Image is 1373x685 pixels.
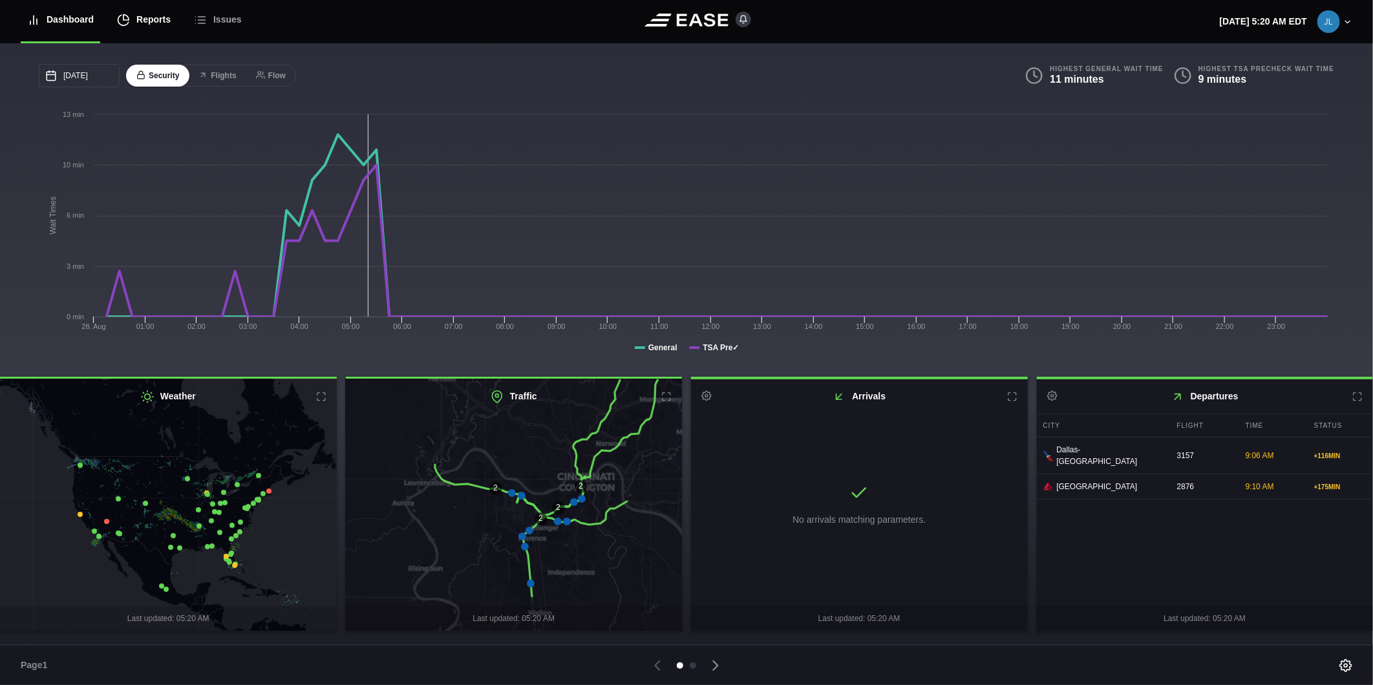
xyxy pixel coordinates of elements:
[290,322,308,330] text: 04:00
[1057,444,1161,467] span: Dallas-[GEOGRAPHIC_DATA]
[1171,474,1236,499] div: 2876
[1220,15,1307,28] p: [DATE] 5:20 AM EDT
[1198,65,1334,73] b: Highest TSA PreCheck Wait Time
[1216,322,1234,330] text: 22:00
[703,343,739,352] tspan: TSA Pre✓
[496,322,515,330] text: 08:00
[599,322,617,330] text: 10:00
[1165,322,1183,330] text: 21:00
[63,111,84,118] tspan: 13 min
[691,379,1028,414] h2: Arrivals
[136,322,154,330] text: 01:00
[1050,65,1163,73] b: Highest General Wait Time
[126,65,189,87] button: Security
[1113,322,1131,330] text: 20:00
[346,606,683,631] div: Last updated: 05:20 AM
[1037,414,1167,437] div: City
[575,480,588,493] div: 2
[1057,481,1138,492] span: [GEOGRAPHIC_DATA]
[1246,482,1274,491] span: 9:10 AM
[1010,322,1028,330] text: 18:00
[489,482,502,495] div: 2
[1198,74,1247,85] b: 9 minutes
[702,322,720,330] text: 12:00
[535,512,548,525] div: 2
[650,322,668,330] text: 11:00
[959,322,977,330] text: 17:00
[1246,451,1274,460] span: 9:06 AM
[1308,414,1373,437] div: Status
[552,501,565,514] div: 2
[1314,482,1367,492] div: + 175 MIN
[393,322,411,330] text: 06:00
[856,322,874,330] text: 15:00
[187,322,206,330] text: 02:00
[1317,10,1340,33] img: 53f407fb3ff95c172032ba983d01de88
[1171,414,1236,437] div: Flight
[67,262,84,270] tspan: 3 min
[908,322,926,330] text: 16:00
[1171,443,1236,468] div: 3157
[548,322,566,330] text: 09:00
[793,513,926,527] p: No arrivals matching parameters.
[342,322,360,330] text: 05:00
[753,322,771,330] text: 13:00
[1050,74,1104,85] b: 11 minutes
[805,322,823,330] text: 14:00
[246,65,296,87] button: Flow
[48,196,58,235] tspan: Wait Times
[346,379,683,414] h2: Traffic
[39,64,120,87] input: mm/dd/yyyy
[648,343,677,352] tspan: General
[188,65,246,87] button: Flights
[691,606,1028,631] div: Last updated: 05:20 AM
[21,659,53,672] span: Page 1
[1268,322,1286,330] text: 23:00
[239,322,257,330] text: 03:00
[1062,322,1080,330] text: 19:00
[1239,414,1304,437] div: Time
[1314,451,1367,461] div: + 116 MIN
[63,161,84,169] tspan: 10 min
[67,211,84,219] tspan: 6 min
[67,313,84,321] tspan: 0 min
[445,322,463,330] text: 07:00
[81,322,105,330] tspan: 28. Aug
